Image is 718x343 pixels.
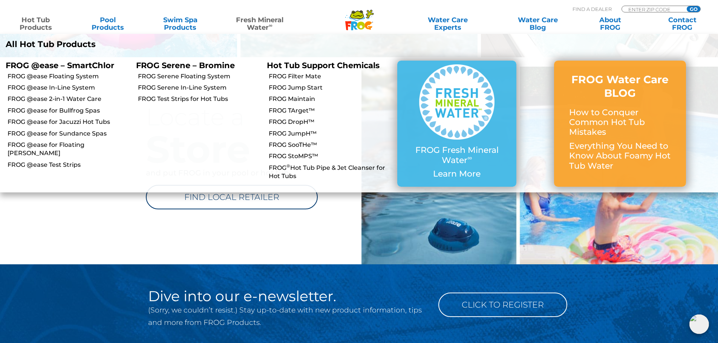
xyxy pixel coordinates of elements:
a: Water CareBlog [510,16,566,31]
input: GO [687,6,700,12]
a: FROG @ease In-Line System [8,84,130,92]
a: FROG TArget™ [269,107,392,115]
a: FROG®Hot Tub Pipe & Jet Cleanser for Hot Tubs [269,164,392,181]
img: openIcon [689,314,709,334]
a: FROG SooTHe™ [269,141,392,149]
a: FROG Maintain [269,95,392,103]
a: Swim SpaProducts [152,16,208,31]
a: FROG JumpH™ [269,130,392,138]
a: FROG StoMPS™ [269,152,392,160]
p: FROG Fresh Mineral Water [412,145,501,165]
a: FROG Fresh Mineral Water∞ Learn More [412,64,501,183]
a: FROG @ease for Bullfrog Spas [8,107,130,115]
a: FROG Water Care BLOG How to Conquer Common Hot Tub Mistakes Everything You Need to Know About Foa... [569,73,671,175]
a: Fresh MineralWater∞ [224,16,295,31]
a: Hot Tub Support Chemicals [267,61,380,70]
a: FROG Jump Start [269,84,392,92]
sup: ® [286,163,290,169]
p: Find A Dealer [573,6,612,12]
a: Hot TubProducts [8,16,64,31]
sup: ∞ [269,22,273,28]
a: FROG @ease for Floating [PERSON_NAME] [8,141,130,158]
a: FROG Test Strips for Hot Tubs [138,95,261,103]
a: FROG @ease 2-in-1 Water Care [8,95,130,103]
a: FROG Filter Mate [269,72,392,81]
a: ContactFROG [654,16,710,31]
a: FROG @ease Floating System [8,72,130,81]
a: All Hot Tub Products [6,40,354,49]
p: FROG @ease – SmartChlor [6,61,125,70]
a: FROG @ease Test Strips [8,161,130,169]
h2: Dive into our e-newsletter. [148,289,427,304]
a: FROG DropH™ [269,118,392,126]
h3: FROG Water Care BLOG [569,73,671,100]
a: AboutFROG [582,16,638,31]
a: FROG @ease for Sundance Spas [8,130,130,138]
a: FROG @ease for Jacuzzi Hot Tubs [8,118,130,126]
a: Water CareExperts [402,16,493,31]
p: Learn More [412,169,501,179]
p: How to Conquer Common Hot Tub Mistakes [569,108,671,137]
p: FROG Serene – Bromine [136,61,255,70]
a: PoolProducts [80,16,136,31]
input: Zip Code Form [628,6,678,12]
a: FROG Serene Floating System [138,72,261,81]
a: FROG Serene In-Line System [138,84,261,92]
sup: ∞ [467,154,472,162]
p: Everything You Need to Know About Foamy Hot Tub Water [569,141,671,171]
a: FIND LOCAL RETAILER [146,185,318,209]
a: Click to Register [438,293,567,317]
p: (Sorry, we couldn’t resist.) Stay up-to-date with new product information, tips and more from FRO... [148,304,427,329]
